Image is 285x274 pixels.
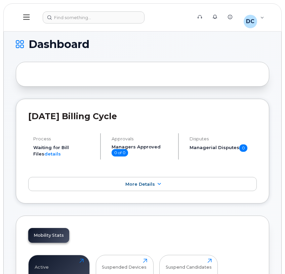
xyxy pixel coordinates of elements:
span: 0 of 0 [112,149,128,156]
div: Suspend Candidates [166,259,212,270]
h5: Managerial Disputes [190,144,257,152]
h2: [DATE] Billing Cycle [28,111,257,121]
li: Waiting for Bill Files [33,144,94,157]
h4: Approvals [112,136,173,141]
h4: Disputes [190,136,257,141]
span: 0 [239,144,247,152]
h4: Process [33,136,94,141]
span: Dashboard [29,39,89,49]
div: Suspended Devices [102,259,147,270]
a: details [44,151,61,156]
span: More Details [125,182,155,187]
div: Active [35,259,49,270]
h5: Managers Approved [112,144,173,156]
